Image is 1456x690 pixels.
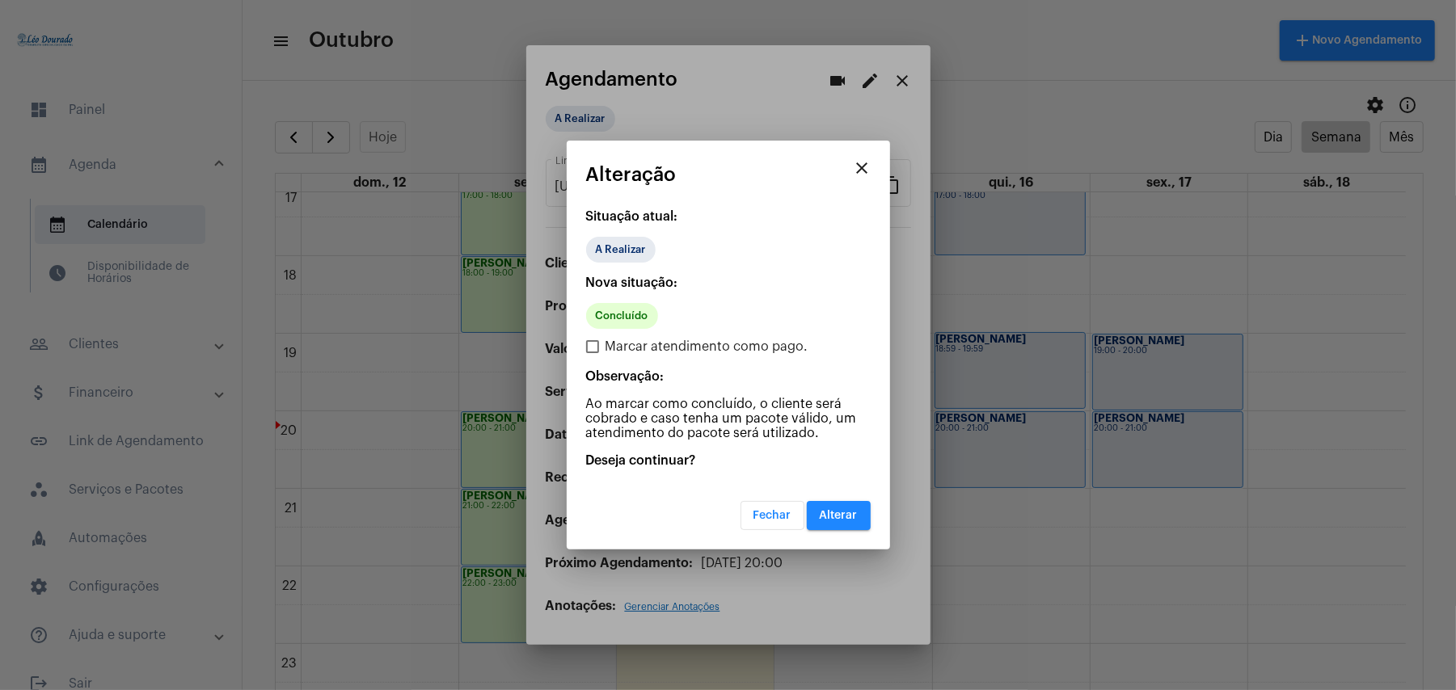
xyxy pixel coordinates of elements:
mat-chip: A Realizar [586,237,656,263]
span: Fechar [753,510,791,521]
p: Deseja continuar? [586,453,871,468]
p: Ao marcar como concluído, o cliente será cobrado e caso tenha um pacote válido, um atendimento do... [586,397,871,440]
button: Fechar [741,501,804,530]
mat-chip: Concluído [586,303,658,329]
p: Observação: [586,369,871,384]
mat-icon: close [853,158,872,178]
span: Marcar atendimento como pago. [606,337,808,356]
span: Alteração [586,164,677,185]
p: Nova situação: [586,276,871,290]
p: Situação atual: [586,209,871,224]
button: Alterar [807,501,871,530]
span: Alterar [820,510,858,521]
